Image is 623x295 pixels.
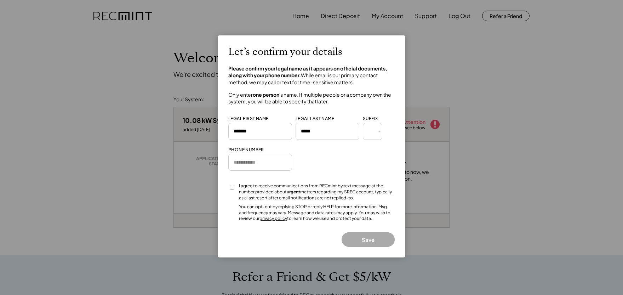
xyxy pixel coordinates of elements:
a: privacy policy [259,216,287,221]
h2: Let’s confirm your details [228,46,342,58]
button: Save [342,232,395,247]
strong: one person [253,91,279,98]
div: LEGAL FIRST NAME [228,116,268,122]
div: SUFFIX [363,116,378,122]
div: I agree to receive communications from RECmint by text message at the number provided about matte... [239,183,395,201]
h4: While email is our primary contact method, we may call or text for time-sensitive matters. [228,65,395,86]
div: LEGAL LAST NAME [296,116,334,122]
strong: Please confirm your legal name as it appears on official documents, along with your phone number. [228,65,388,79]
div: PHONE NUMBER [228,147,264,153]
div: You can opt-out by replying STOP or reply HELP for more information. Msg and frequency may vary. ... [239,204,395,222]
strong: urgent [287,189,300,194]
h4: Only enter 's name. If multiple people or a company own the system, you will be able to specify t... [228,91,395,105]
